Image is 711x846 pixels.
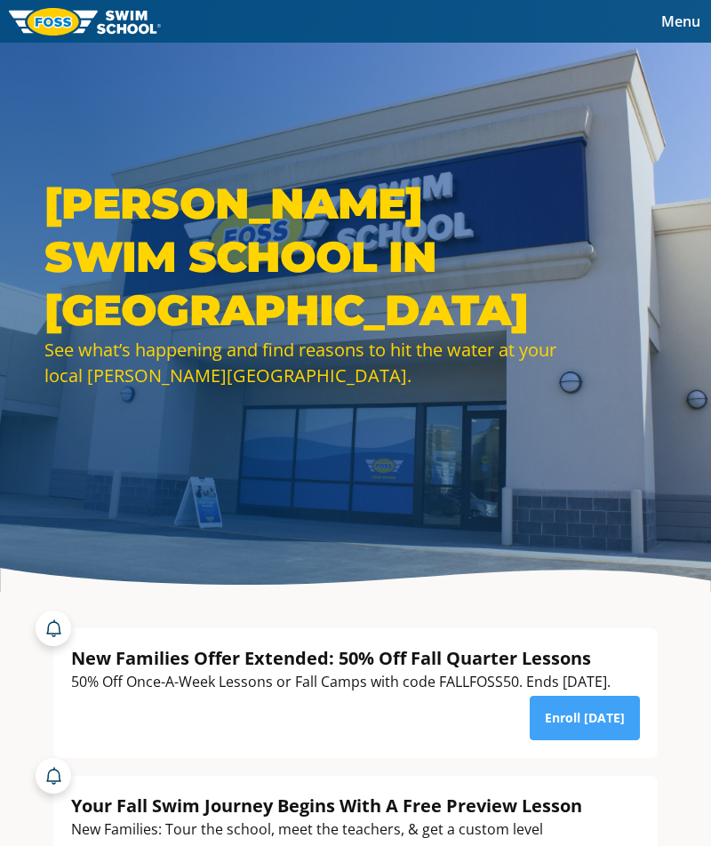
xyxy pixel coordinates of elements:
[530,696,640,740] a: Enroll [DATE]
[9,8,161,36] img: FOSS Swim School Logo
[71,794,640,818] div: Your Fall Swim Journey Begins With A Free Preview Lesson
[71,670,611,694] div: 50% Off Once-A-Week Lessons or Fall Camps with code FALLFOSS50. Ends [DATE].
[661,12,700,31] span: Menu
[44,177,560,337] h1: [PERSON_NAME] Swim School in [GEOGRAPHIC_DATA]
[44,337,560,388] div: See what’s happening and find reasons to hit the water at your local [PERSON_NAME][GEOGRAPHIC_DATA].
[71,646,611,670] div: New Families Offer Extended: 50% Off Fall Quarter Lessons
[651,8,711,35] button: Toggle navigation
